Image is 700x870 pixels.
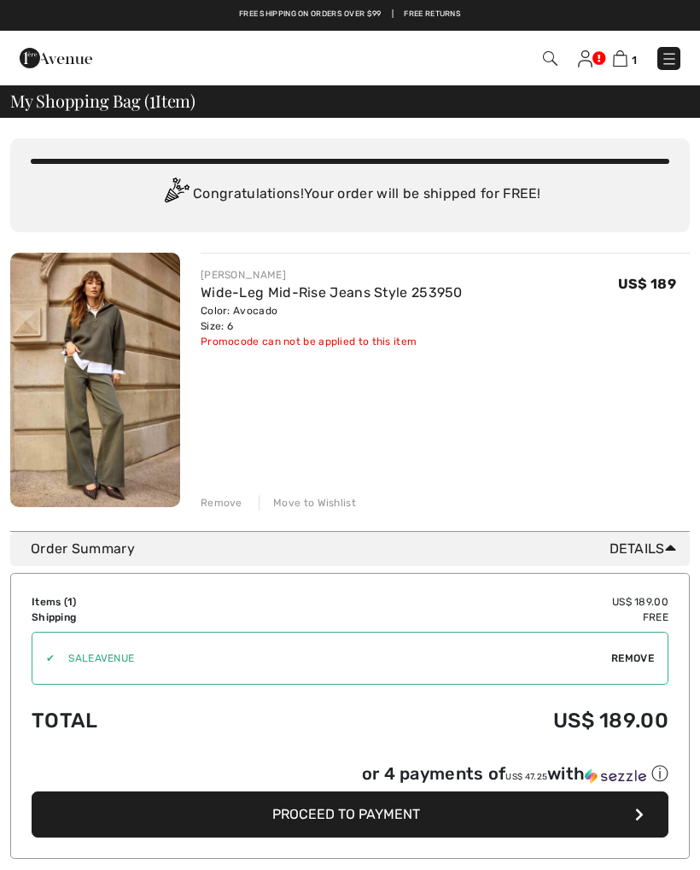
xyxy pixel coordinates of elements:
[264,610,668,625] td: Free
[272,806,420,822] span: Proceed to Payment
[362,762,668,785] div: or 4 payments of with
[201,303,463,334] div: Color: Avocado Size: 6
[585,768,646,784] img: Sezzle
[201,284,463,301] a: Wide-Leg Mid-Rise Jeans Style 253950
[632,54,637,67] span: 1
[20,49,92,65] a: 1ère Avenue
[32,762,668,791] div: or 4 payments ofUS$ 47.25withSezzle Click to learn more about Sezzle
[505,772,547,782] span: US$ 47.25
[20,41,92,75] img: 1ère Avenue
[613,48,637,68] a: 1
[543,51,557,66] img: Search
[264,692,668,750] td: US$ 189.00
[31,539,683,559] div: Order Summary
[67,596,73,608] span: 1
[259,495,356,511] div: Move to Wishlist
[610,539,683,559] span: Details
[149,88,155,110] span: 1
[32,692,264,750] td: Total
[55,633,611,684] input: Promo code
[404,9,461,20] a: Free Returns
[611,651,654,666] span: Remove
[10,253,180,507] img: Wide-Leg Mid-Rise Jeans Style 253950
[32,651,55,666] div: ✔
[31,178,669,212] div: Congratulations! Your order will be shipped for FREE!
[392,9,394,20] span: |
[613,50,627,67] img: Shopping Bag
[159,178,193,212] img: Congratulation2.svg
[264,594,668,610] td: US$ 189.00
[32,610,264,625] td: Shipping
[32,791,668,838] button: Proceed to Payment
[618,276,676,292] span: US$ 189
[10,92,195,109] span: My Shopping Bag ( Item)
[201,334,463,349] div: Promocode can not be applied to this item
[239,9,382,20] a: Free shipping on orders over $99
[32,594,264,610] td: Items ( )
[578,50,592,67] img: My Info
[661,50,678,67] img: Menu
[201,495,242,511] div: Remove
[201,267,463,283] div: [PERSON_NAME]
